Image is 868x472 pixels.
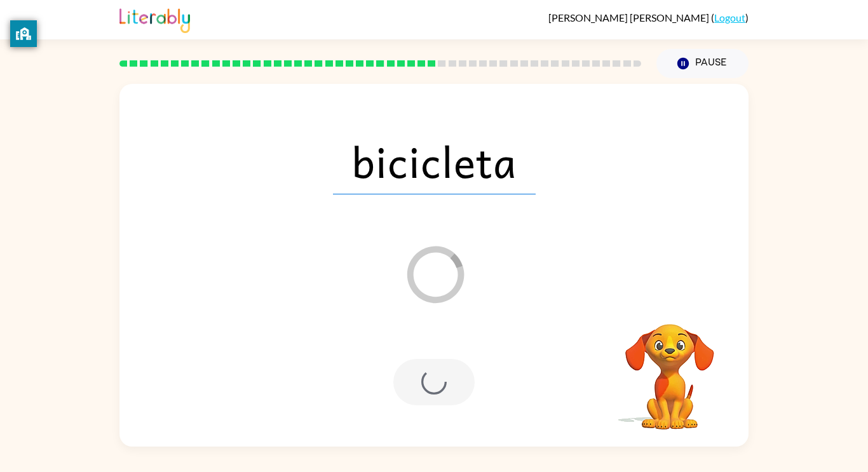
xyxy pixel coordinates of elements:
[10,20,37,47] button: privacy banner
[119,5,190,33] img: Literably
[548,11,749,24] div: ( )
[656,49,749,78] button: Pause
[333,128,536,194] span: bicicleta
[548,11,711,24] span: [PERSON_NAME] [PERSON_NAME]
[606,304,733,431] video: Your browser must support playing .mp4 files to use Literably. Please try using another browser.
[714,11,745,24] a: Logout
